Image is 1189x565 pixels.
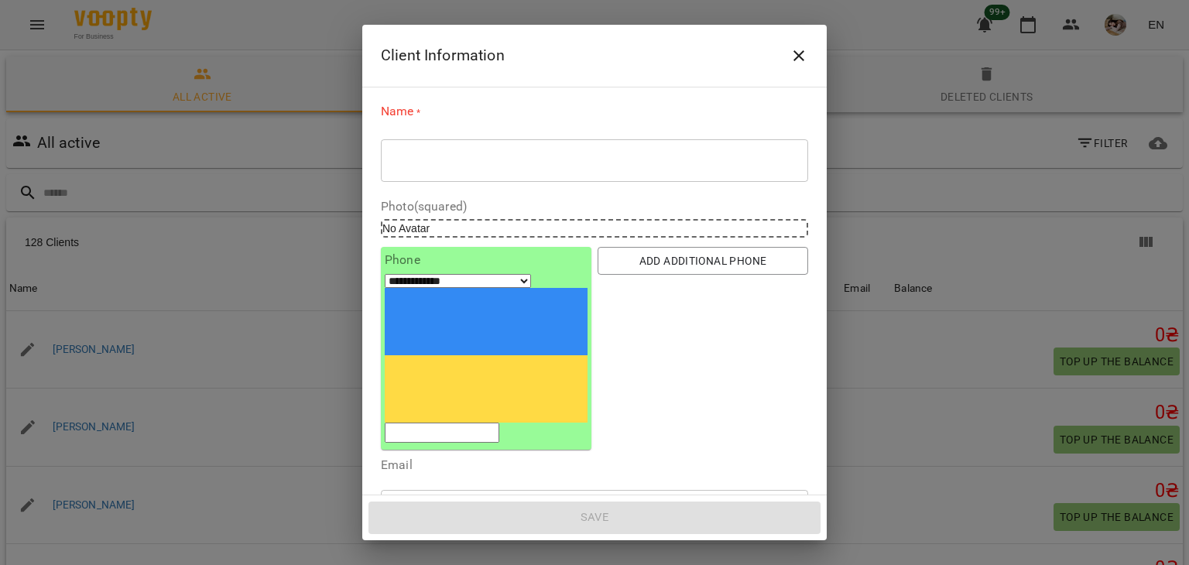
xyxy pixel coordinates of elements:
[610,252,796,270] span: Add additional phone
[385,274,531,288] select: Phone number country
[385,288,588,423] img: Ukraine
[381,43,505,67] h6: Client Information
[385,254,588,266] label: Phone
[381,103,808,121] label: Name
[382,222,430,235] span: No Avatar
[598,247,808,275] button: Add additional phone
[381,200,808,213] label: Photo(squared)
[780,37,817,74] button: Close
[381,459,808,471] label: Email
